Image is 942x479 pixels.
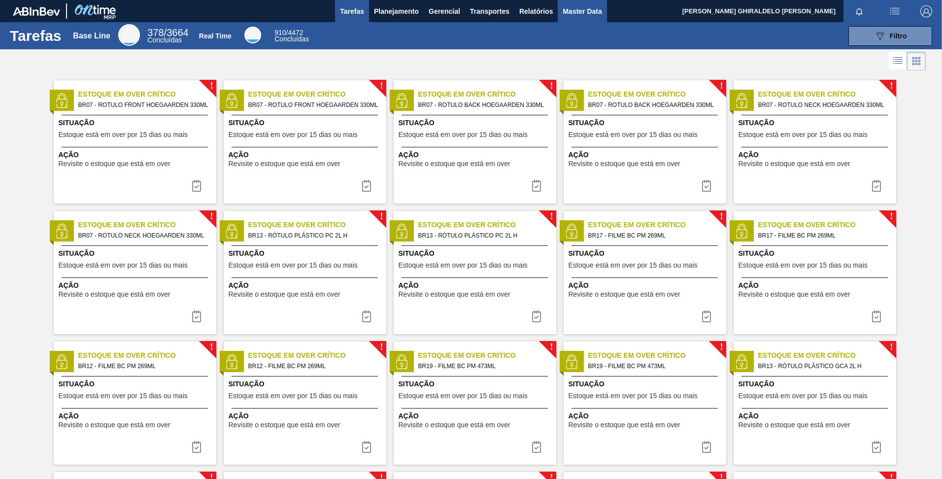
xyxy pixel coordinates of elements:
[550,82,553,90] span: !
[569,379,724,389] span: Situação
[147,29,188,43] div: Base Line
[701,441,712,453] img: icon-task complete
[758,350,896,361] span: Estoque em Over Crítico
[355,437,378,457] div: Completar tarefa: 29766679
[229,160,340,168] span: Revisite o estoque que está em over
[210,82,213,90] span: !
[147,27,164,38] span: 378
[274,35,309,43] span: Concluídas
[695,307,718,326] div: Completar tarefa: 29766678
[525,176,548,196] button: icon-task complete
[185,307,208,326] button: icon-task complete
[59,248,214,259] span: Situação
[739,131,868,138] span: Estoque está em over por 15 dias ou mais
[695,437,718,457] div: Completar tarefa: 29766680
[525,307,548,326] button: icon-task complete
[229,262,358,269] span: Estoque está em over por 15 dias ou mais
[229,118,384,128] span: Situação
[399,280,554,291] span: Ação
[758,361,888,372] span: BR13 - RÓTULO PLÁSTICO GCA 2L H
[739,150,894,160] span: Ação
[229,248,384,259] span: Situação
[399,248,554,259] span: Situação
[78,100,208,110] span: BR07 - ROTULO FRONT HOEGAARDEN 330ML
[229,411,384,421] span: Ação
[210,213,213,220] span: !
[758,100,888,110] span: BR07 - ROTULO NECK HOEGAARDEN 330ML
[889,52,907,70] div: Visão em Lista
[185,437,208,457] button: icon-task complete
[380,82,383,90] span: !
[59,392,188,400] span: Estoque está em over por 15 dias ou mais
[78,89,216,100] span: Estoque em Over Crítico
[355,176,378,196] button: icon-task complete
[531,310,542,322] img: icon-task complete
[361,180,372,192] img: icon-task complete
[59,131,188,138] span: Estoque está em over por 15 dias ou mais
[229,150,384,160] span: Ação
[588,220,726,230] span: Estoque em Over Crítico
[739,248,894,259] span: Situação
[224,354,239,369] img: status
[394,354,409,369] img: status
[569,150,724,160] span: Ação
[890,82,893,90] span: !
[550,343,553,351] span: !
[739,392,868,400] span: Estoque está em over por 15 dias ou mais
[695,437,718,457] button: icon-task complete
[118,24,140,46] div: Base Line
[739,411,894,421] span: Ação
[340,5,364,17] span: Tarefas
[418,230,548,241] span: BR13 - RÓTULO PLÁSTICO PC 2L H
[399,150,554,160] span: Ação
[531,441,542,453] img: icon-task complete
[531,180,542,192] img: icon-task complete
[588,230,718,241] span: BR17 - FILME BC PM 269ML
[734,354,749,369] img: status
[569,118,724,128] span: Situação
[59,421,170,429] span: Revisite o estoque que está em over
[525,437,548,457] button: icon-task complete
[588,89,726,100] span: Estoque em Over Crítico
[695,307,718,326] button: icon-task complete
[569,411,724,421] span: Ação
[59,379,214,389] span: Situação
[588,361,718,372] span: BR19 - FILME BC PM 473ML
[720,82,723,90] span: !
[418,89,556,100] span: Estoque em Over Crítico
[54,224,69,239] img: status
[399,262,528,269] span: Estoque está em over por 15 dias ou mais
[185,307,208,326] div: Completar tarefa: 29766676
[355,307,378,326] button: icon-task complete
[59,280,214,291] span: Ação
[418,361,548,372] span: BR19 - FILME BC PM 473ML
[569,421,680,429] span: Revisite o estoque que está em over
[229,131,358,138] span: Estoque está em over por 15 dias ou mais
[695,176,718,196] div: Completar tarefa: 29766675
[399,131,528,138] span: Estoque está em over por 15 dias ou mais
[274,30,309,42] div: Real Time
[374,5,419,17] span: Planejamento
[865,307,888,326] button: icon-task complete
[147,36,182,44] span: Concluídas
[843,4,875,18] button: Notificações
[890,343,893,351] span: !
[418,350,556,361] span: Estoque em Over Crítico
[248,361,378,372] span: BR12 - FILME BC PM 269ML
[399,379,554,389] span: Situação
[185,176,208,196] button: icon-task complete
[78,361,208,372] span: BR12 - FILME BC PM 269ML
[355,437,378,457] button: icon-task complete
[274,29,303,36] span: / 4472
[429,5,460,17] span: Gerencial
[399,160,510,168] span: Revisite o estoque que está em over
[890,32,907,40] span: Filtro
[380,213,383,220] span: !
[248,100,378,110] span: BR07 - ROTULO FRONT HOEGAARDEN 330ML
[550,213,553,220] span: !
[248,220,386,230] span: Estoque em Over Crítico
[865,437,888,457] div: Completar tarefa: 29766681
[248,350,386,361] span: Estoque em Over Crítico
[758,89,896,100] span: Estoque em Over Crítico
[907,52,926,70] div: Visão em Cards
